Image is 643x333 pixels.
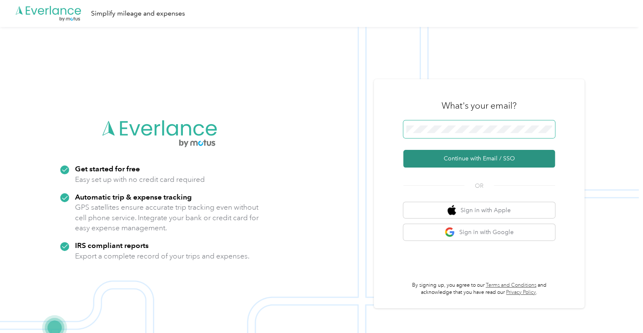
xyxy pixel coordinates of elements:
[403,224,555,240] button: google logoSign in with Google
[75,202,259,233] p: GPS satellites ensure accurate trip tracking even without cell phone service. Integrate your bank...
[486,282,536,288] a: Terms and Conditions
[442,100,517,112] h3: What's your email?
[75,251,249,261] p: Export a complete record of your trips and expenses.
[447,205,456,216] img: apple logo
[91,8,185,19] div: Simplify mileage and expenses
[75,164,140,173] strong: Get started for free
[464,181,494,190] span: OR
[75,174,205,185] p: Easy set up with no credit card required
[403,202,555,218] button: apple logoSign in with Apple
[75,241,149,250] strong: IRS compliant reports
[403,150,555,168] button: Continue with Email / SSO
[506,289,536,296] a: Privacy Policy
[403,282,555,296] p: By signing up, you agree to our and acknowledge that you have read our .
[75,192,192,201] strong: Automatic trip & expense tracking
[445,227,455,237] img: google logo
